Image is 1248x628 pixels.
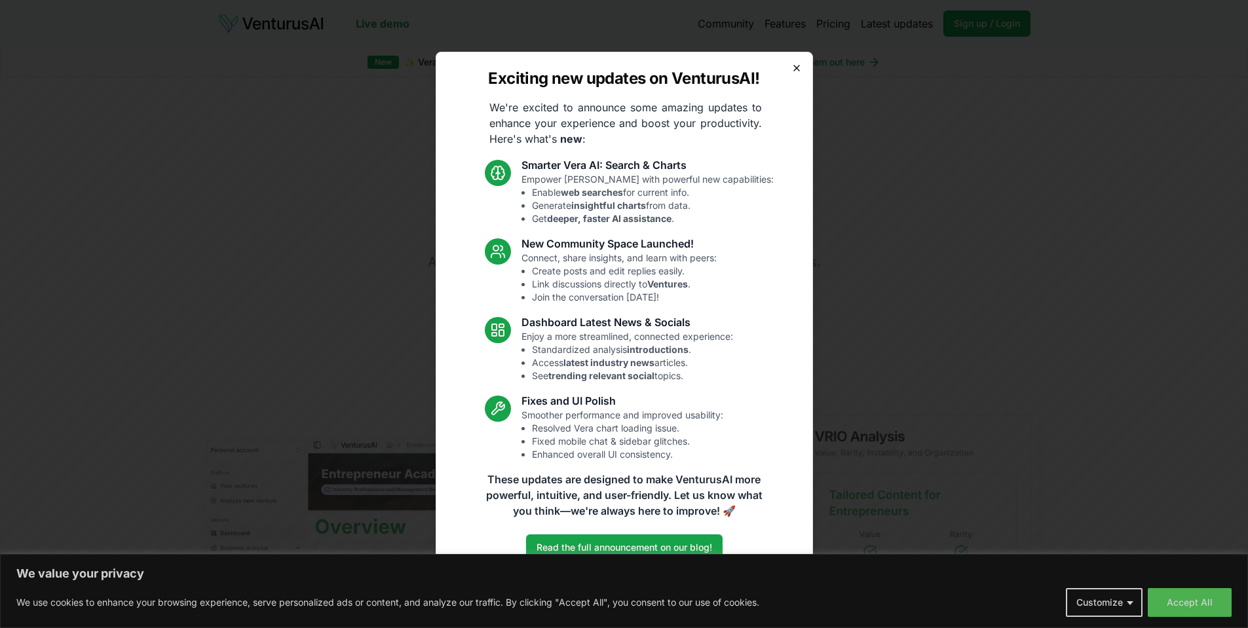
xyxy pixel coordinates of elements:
strong: Ventures [647,278,688,289]
li: Standardized analysis . [532,343,733,356]
p: Empower [PERSON_NAME] with powerful new capabilities: [521,173,774,225]
h3: New Community Space Launched! [521,236,717,251]
h3: Smarter Vera AI: Search & Charts [521,157,774,173]
p: Enjoy a more streamlined, connected experience: [521,330,733,382]
li: Get . [532,212,774,225]
strong: introductions [627,344,689,355]
li: Join the conversation [DATE]! [532,291,717,304]
li: Resolved Vera chart loading issue. [532,422,723,435]
li: Generate from data. [532,199,774,212]
strong: deeper, faster AI assistance [547,213,671,224]
strong: web searches [561,187,623,198]
li: Access articles. [532,356,733,369]
h3: Dashboard Latest News & Socials [521,314,733,330]
li: Enable for current info. [532,186,774,199]
p: We're excited to announce some amazing updates to enhance your experience and boost your producti... [479,100,772,147]
li: See topics. [532,369,733,382]
h2: Exciting new updates on VenturusAI! [488,68,759,89]
strong: insightful charts [571,200,646,211]
strong: trending relevant social [548,370,654,381]
p: Smoother performance and improved usability: [521,409,723,461]
strong: latest industry news [563,357,654,368]
li: Create posts and edit replies easily. [532,265,717,278]
li: Enhanced overall UI consistency. [532,448,723,461]
h3: Fixes and UI Polish [521,393,723,409]
p: These updates are designed to make VenturusAI more powerful, intuitive, and user-friendly. Let us... [478,471,771,519]
a: Read the full announcement on our blog! [526,534,723,561]
li: Link discussions directly to . [532,278,717,291]
li: Fixed mobile chat & sidebar glitches. [532,435,723,448]
strong: new [560,132,582,145]
p: Connect, share insights, and learn with peers: [521,251,717,304]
